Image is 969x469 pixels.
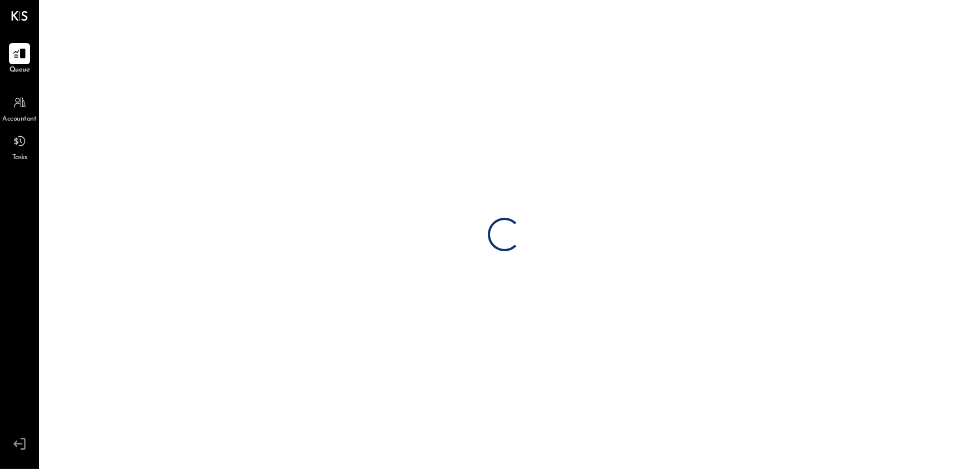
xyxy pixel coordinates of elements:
[1,92,38,125] a: Accountant
[1,131,38,163] a: Tasks
[3,114,37,125] span: Accountant
[9,65,30,75] span: Queue
[1,43,38,75] a: Queue
[12,153,27,163] span: Tasks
